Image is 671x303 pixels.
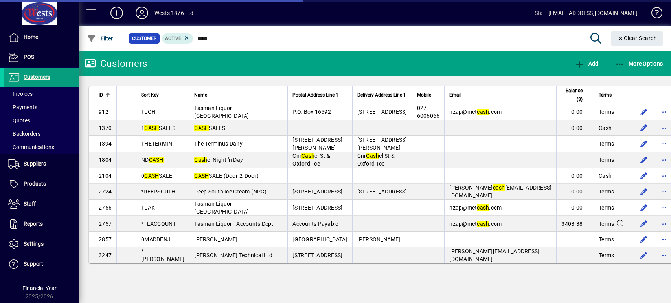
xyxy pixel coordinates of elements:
[24,261,43,267] span: Support
[99,236,112,243] span: 2857
[658,106,670,118] button: More options
[141,188,176,195] span: *DEEPSOUTH
[637,217,650,230] button: Edit
[561,86,590,104] div: Balance ($)
[556,168,594,184] td: 0.00
[637,249,650,261] button: Edit
[658,137,670,150] button: More options
[658,201,670,214] button: More options
[599,108,614,116] span: Terms
[4,100,79,114] a: Payments
[194,173,259,179] span: SALE (Door-2-Door)
[85,57,147,70] div: Customers
[149,157,164,163] em: CASH
[4,174,79,194] a: Products
[417,105,440,119] span: 027 6006066
[194,91,283,99] div: Name
[573,57,600,71] button: Add
[141,125,176,131] span: 1 SALES
[141,173,172,179] span: 0 SALE
[141,141,172,147] span: THETERMIN
[99,204,112,211] span: 2756
[615,60,663,67] span: More Options
[144,125,159,131] em: CASH
[637,122,650,134] button: Edit
[4,154,79,174] a: Suppliers
[357,188,407,195] span: [STREET_ADDRESS]
[561,86,583,104] span: Balance ($)
[141,109,155,115] span: TLCH
[449,91,552,99] div: Email
[22,285,57,291] span: Financial Year
[24,241,44,247] span: Settings
[8,144,54,150] span: Communications
[357,153,395,167] span: Cnr el St & Oxford Tce
[292,137,342,151] span: [STREET_ADDRESS][PERSON_NAME]
[658,122,670,134] button: More options
[4,214,79,234] a: Reports
[599,156,614,164] span: Terms
[292,221,338,227] span: Accounts Payable
[599,91,612,99] span: Terms
[599,235,614,243] span: Terms
[658,249,670,261] button: More options
[292,153,330,167] span: Cnr el St & Oxford Tce
[637,185,650,198] button: Edit
[194,141,243,147] span: The Terminus Dairy
[8,117,30,124] span: Quotes
[129,6,154,20] button: Profile
[4,254,79,274] a: Support
[141,248,184,262] span: *[PERSON_NAME]
[292,236,347,243] span: [GEOGRAPHIC_DATA]
[99,173,112,179] span: 2104
[658,233,670,246] button: More options
[449,248,539,262] span: [PERSON_NAME][EMAIL_ADDRESS][DOMAIN_NAME]
[658,217,670,230] button: More options
[637,170,650,182] button: Edit
[194,236,237,243] span: [PERSON_NAME]
[194,125,209,131] em: CASH
[357,137,407,151] span: [STREET_ADDRESS][PERSON_NAME]
[141,204,155,211] span: TLAK
[194,188,267,195] span: Deep South Ice Cream (NPC)
[535,7,638,19] div: Staff [EMAIL_ADDRESS][DOMAIN_NAME]
[4,127,79,141] a: Backorders
[599,124,612,132] span: Cash
[611,31,664,46] button: Clear
[24,161,46,167] span: Suppliers
[645,2,661,27] a: Knowledge Base
[24,74,50,80] span: Customers
[99,125,112,131] span: 1370
[24,181,46,187] span: Products
[194,91,207,99] span: Name
[357,91,406,99] span: Delivery Address Line 1
[599,188,614,195] span: Terms
[141,236,171,243] span: 0MADDENJ
[366,153,379,159] em: Cash
[4,47,79,67] a: POS
[292,188,342,195] span: [STREET_ADDRESS]
[357,109,407,115] span: [STREET_ADDRESS]
[556,184,594,200] td: 0.00
[493,184,505,191] em: cash
[556,104,594,120] td: 0.00
[99,109,108,115] span: 912
[4,114,79,127] a: Quotes
[8,131,40,137] span: Backorders
[449,184,552,199] span: [PERSON_NAME] [EMAIL_ADDRESS][DOMAIN_NAME]
[556,120,594,136] td: 0.00
[154,7,193,19] div: Wests 1876 Ltd
[477,221,489,227] em: cash
[85,31,115,46] button: Filter
[194,125,225,131] span: SALES
[194,157,207,163] em: Cash
[194,201,249,215] span: Tasman Liquor [GEOGRAPHIC_DATA]
[292,252,342,258] span: [STREET_ADDRESS]
[617,35,657,41] span: Clear Search
[194,105,249,119] span: Tasman Liquor [GEOGRAPHIC_DATA]
[556,200,594,216] td: 0.00
[4,234,79,254] a: Settings
[4,27,79,47] a: Home
[599,251,614,259] span: Terms
[477,204,489,211] em: cash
